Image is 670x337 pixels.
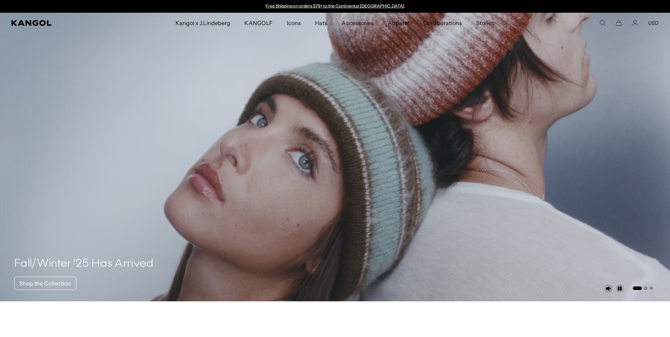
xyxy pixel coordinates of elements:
span: Stories [476,13,494,33]
a: Hats [308,13,334,33]
summary: Search here [599,20,606,26]
a: Kangol x J.Lindeberg [168,13,238,33]
span: Hats [315,13,327,33]
a: KANGOLF [237,13,279,33]
a: Accessories [334,13,381,33]
button: Pause [616,284,624,293]
span: KANGOLF [244,13,272,33]
button: Go to slide 3 [650,286,653,290]
span: Kangol x J.Lindeberg [176,13,231,33]
a: Stories [469,13,502,33]
a: Kangol [11,20,116,26]
div: Announcement [262,4,408,9]
button: Go to slide 2 [644,286,647,290]
button: Go to slide 1 [633,286,642,290]
button: USD [648,20,659,26]
span: Apparel [388,13,409,33]
a: Shop the Collection [14,277,76,290]
ul: Select a slide to show [632,285,653,291]
a: Collaborations [416,13,469,33]
h4: Fall/Winter ‘25 Has Arrived [14,257,154,271]
a: Free Shipping on orders $79+ to the Continental [GEOGRAPHIC_DATA] [266,3,404,8]
a: Icons [280,13,308,33]
div: 1 of 2 [262,4,408,9]
button: Unmute [604,284,613,293]
button: Cart [616,20,622,26]
span: Accessories [342,13,374,33]
a: Apparel [381,13,416,33]
span: Icons [287,13,301,33]
slideshow-component: Announcement bar [262,4,408,9]
a: Account [632,20,638,26]
span: Collaborations [423,13,462,33]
